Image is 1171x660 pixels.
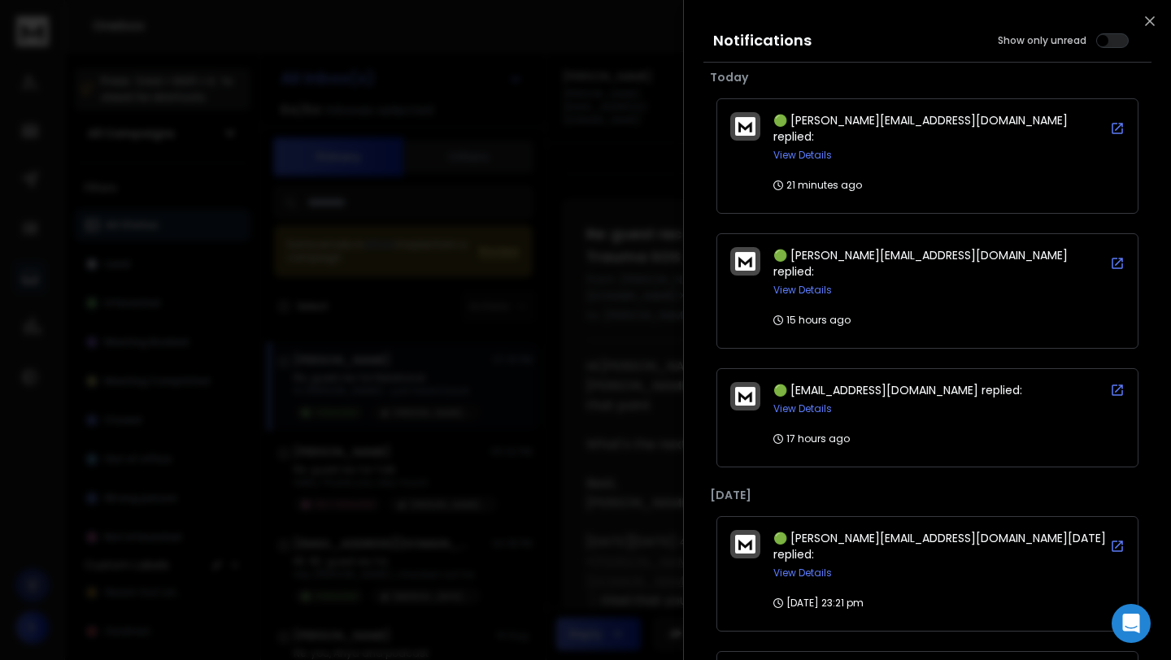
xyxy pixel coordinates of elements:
p: 15 hours ago [773,314,851,327]
h3: Notifications [713,29,812,52]
p: [DATE] [710,487,1145,503]
p: 21 minutes ago [773,179,862,192]
button: View Details [773,284,832,297]
button: View Details [773,149,832,162]
button: View Details [773,402,832,415]
span: 🟢 [PERSON_NAME][EMAIL_ADDRESS][DOMAIN_NAME] replied: [773,247,1068,280]
img: logo [735,252,755,271]
img: logo [735,387,755,406]
p: Today [710,69,1145,85]
label: Show only unread [998,34,1086,47]
p: 17 hours ago [773,432,850,445]
span: 🟢 [PERSON_NAME][EMAIL_ADDRESS][DOMAIN_NAME] replied: [773,112,1068,145]
p: [DATE] 23:21 pm [773,597,864,610]
button: View Details [773,567,832,580]
img: logo [735,117,755,136]
div: Open Intercom Messenger [1112,604,1151,643]
span: 🟢 [PERSON_NAME][EMAIL_ADDRESS][DOMAIN_NAME][DATE] replied: [773,530,1106,562]
span: 🟢 [EMAIL_ADDRESS][DOMAIN_NAME] replied: [773,382,1022,398]
img: logo [735,535,755,554]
